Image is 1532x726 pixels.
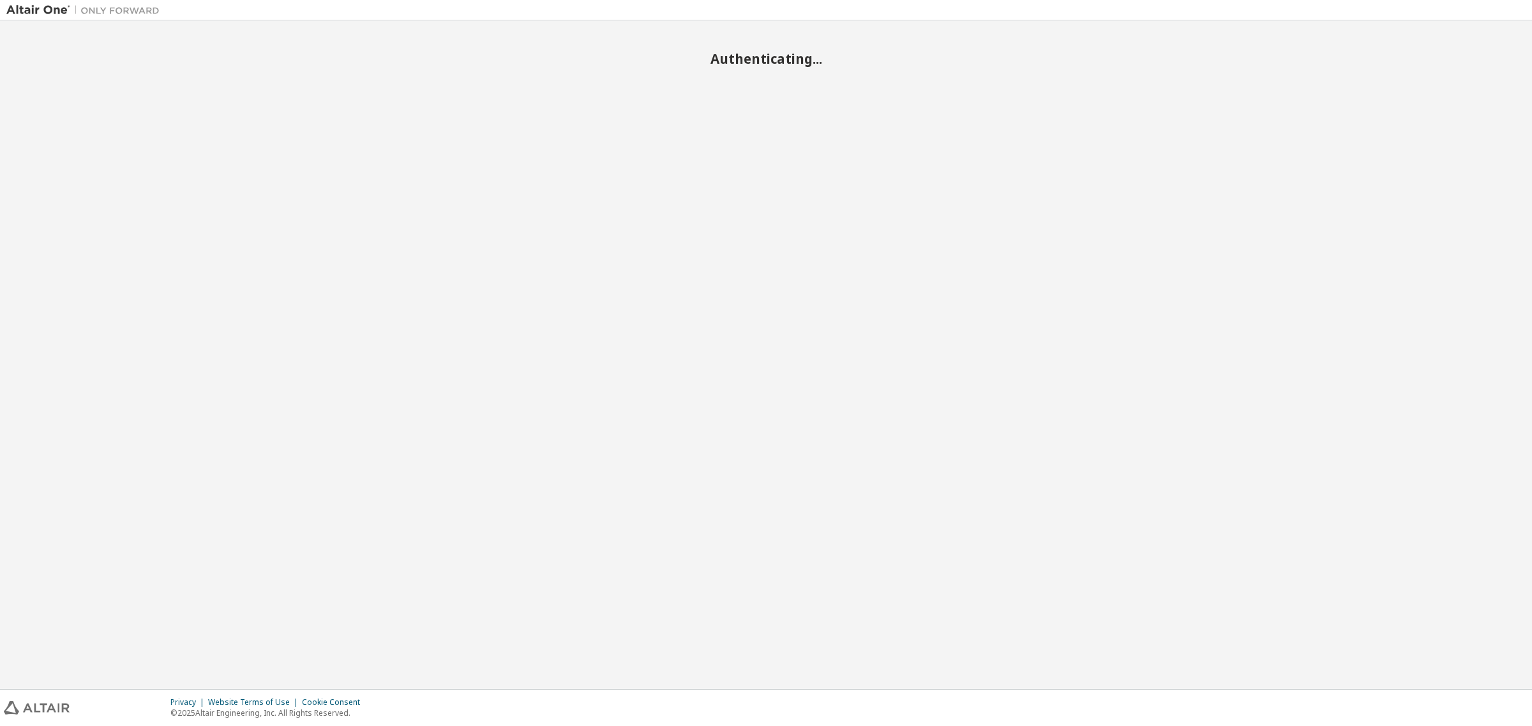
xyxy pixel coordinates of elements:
div: Cookie Consent [302,697,368,707]
img: altair_logo.svg [4,701,70,715]
img: Altair One [6,4,166,17]
div: Privacy [170,697,208,707]
p: © 2025 Altair Engineering, Inc. All Rights Reserved. [170,707,368,718]
h2: Authenticating... [6,50,1526,67]
div: Website Terms of Use [208,697,302,707]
